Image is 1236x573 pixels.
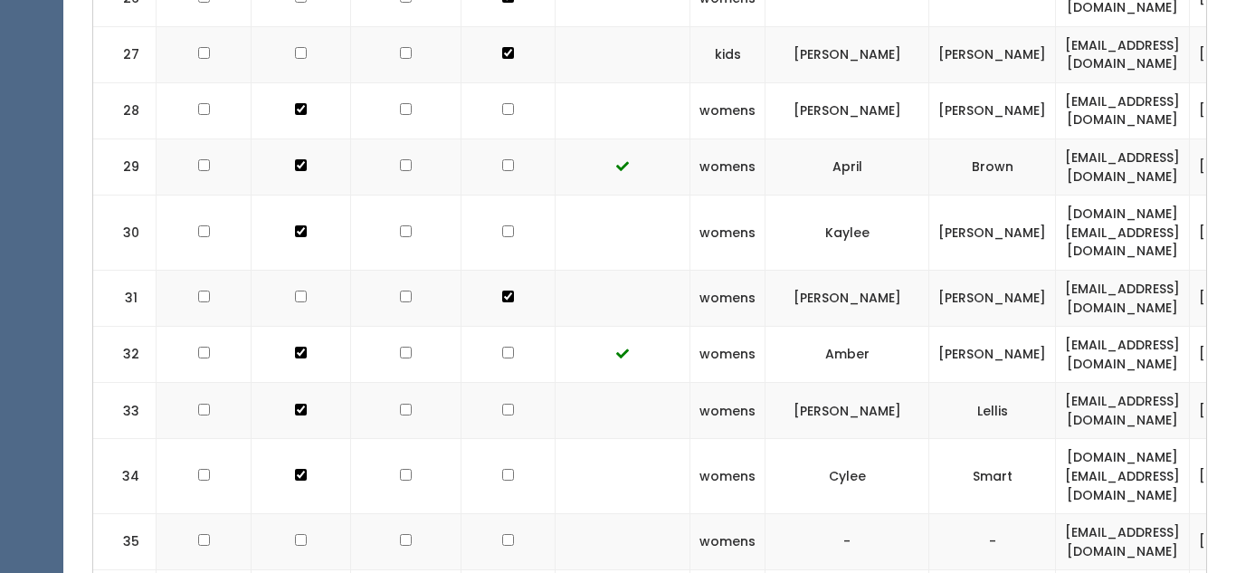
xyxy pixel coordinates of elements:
[1056,514,1190,570] td: [EMAIL_ADDRESS][DOMAIN_NAME]
[929,196,1056,271] td: [PERSON_NAME]
[93,196,157,271] td: 30
[690,514,765,570] td: womens
[929,383,1056,439] td: Lellis
[765,82,929,138] td: [PERSON_NAME]
[765,139,929,196] td: April
[765,26,929,82] td: [PERSON_NAME]
[765,383,929,439] td: [PERSON_NAME]
[765,327,929,383] td: Amber
[929,82,1056,138] td: [PERSON_NAME]
[93,139,157,196] td: 29
[765,514,929,570] td: -
[690,196,765,271] td: womens
[1056,139,1190,196] td: [EMAIL_ADDRESS][DOMAIN_NAME]
[765,439,929,514] td: Cylee
[93,514,157,570] td: 35
[929,26,1056,82] td: [PERSON_NAME]
[93,439,157,514] td: 34
[690,82,765,138] td: womens
[690,139,765,196] td: womens
[929,270,1056,326] td: [PERSON_NAME]
[690,270,765,326] td: womens
[1056,82,1190,138] td: [EMAIL_ADDRESS][DOMAIN_NAME]
[1056,270,1190,326] td: [EMAIL_ADDRESS][DOMAIN_NAME]
[93,327,157,383] td: 32
[765,270,929,326] td: [PERSON_NAME]
[929,514,1056,570] td: -
[93,383,157,439] td: 33
[1056,327,1190,383] td: [EMAIL_ADDRESS][DOMAIN_NAME]
[1056,439,1190,514] td: [DOMAIN_NAME][EMAIL_ADDRESS][DOMAIN_NAME]
[690,327,765,383] td: womens
[1056,26,1190,82] td: [EMAIL_ADDRESS][DOMAIN_NAME]
[1056,196,1190,271] td: [DOMAIN_NAME][EMAIL_ADDRESS][DOMAIN_NAME]
[93,82,157,138] td: 28
[93,26,157,82] td: 27
[690,439,765,514] td: womens
[690,26,765,82] td: kids
[929,439,1056,514] td: Smart
[929,327,1056,383] td: [PERSON_NAME]
[93,270,157,326] td: 31
[1056,383,1190,439] td: [EMAIL_ADDRESS][DOMAIN_NAME]
[690,383,765,439] td: womens
[929,139,1056,196] td: Brown
[765,196,929,271] td: Kaylee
